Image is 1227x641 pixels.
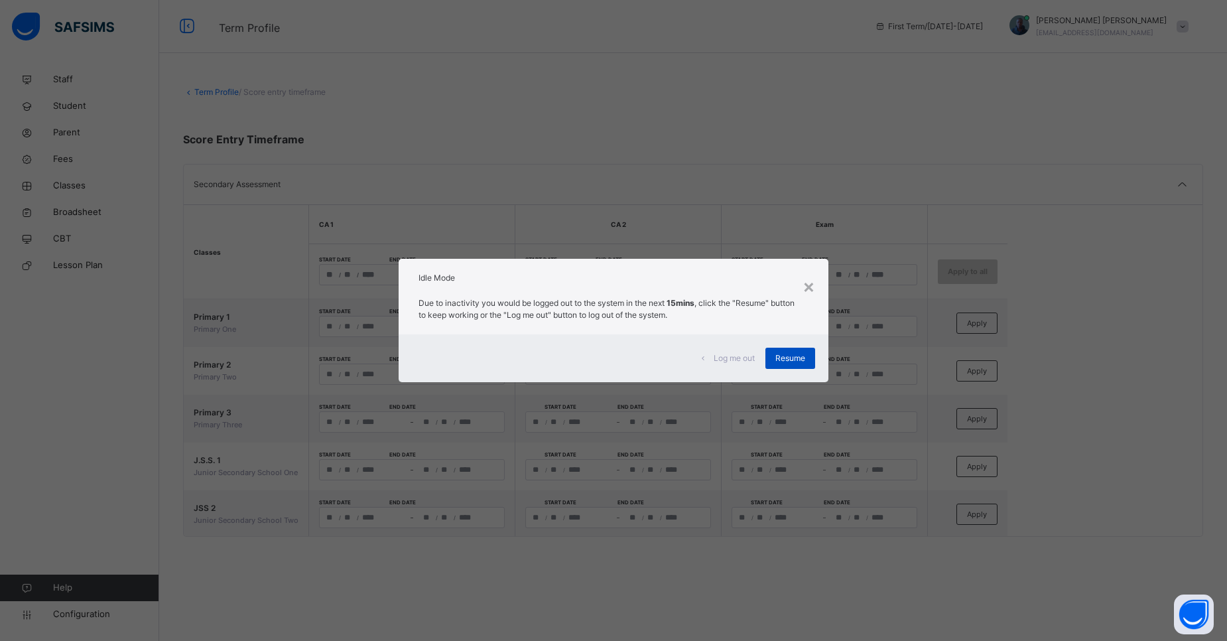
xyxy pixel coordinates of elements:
span: Resume [775,352,805,364]
strong: 15mins [667,298,694,308]
span: Log me out [714,352,755,364]
h2: Idle Mode [419,272,808,284]
p: Due to inactivity you would be logged out to the system in the next , click the "Resume" button t... [419,297,808,321]
button: Open asap [1174,595,1214,634]
div: × [803,272,815,300]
